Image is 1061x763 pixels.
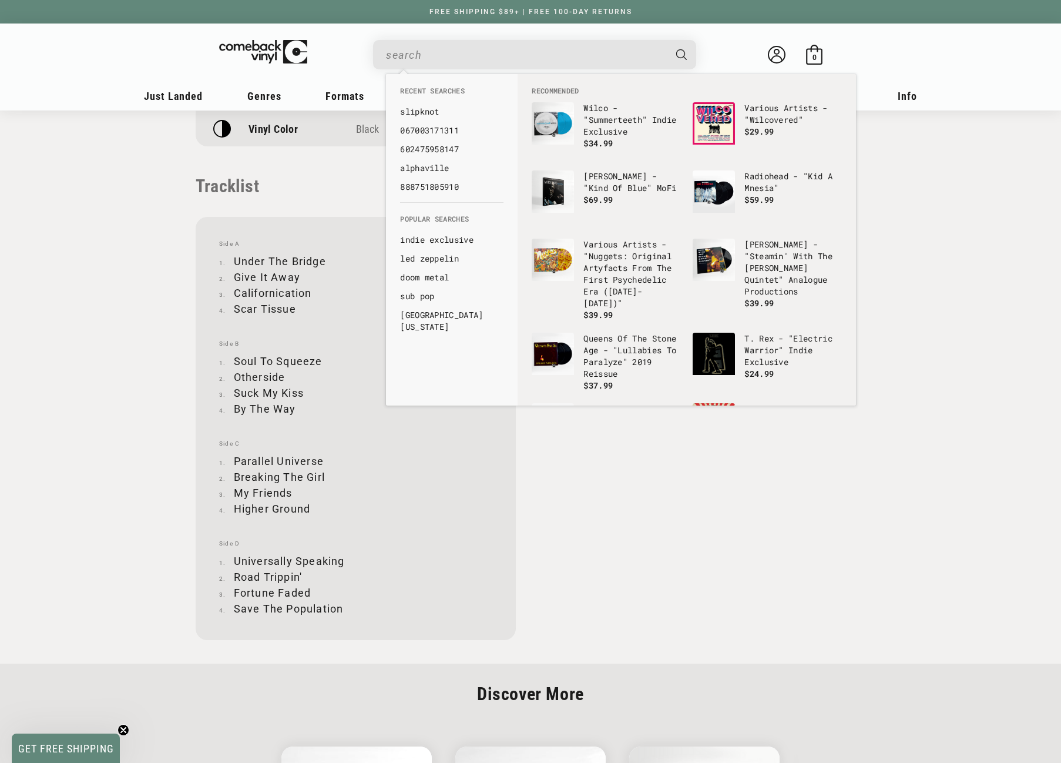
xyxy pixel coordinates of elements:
img: Queens Of The Stone Age - "Lullabies To Paralyze" 2019 Reissue [532,333,574,375]
p: Queens Of The Stone Age - "Lullabies To Paralyze" 2019 Reissue [583,333,681,380]
li: Californication [219,285,492,301]
span: $29.99 [744,126,774,137]
a: Various Artists - "Nuggets: Original Artyfacts From The First Psychedelic Era (1965-1968)" Variou... [532,239,681,321]
li: recent_searches: 602475958147 [394,140,509,159]
li: Higher Ground [219,501,492,517]
p: The Beatles - "1" [583,403,681,415]
li: default_products: T. Rex - "Electric Warrior" Indie Exclusive [687,327,848,395]
li: Recommended [526,86,848,96]
li: default_products: Miles Davis - "Steamin' With The Miles Davis Quintet" Analogue Productions [687,233,848,315]
button: Close teaser [117,724,129,736]
p: Incubus - "Light Grenades" Regular [744,403,842,427]
li: default_suggestions: sub pop [394,287,509,306]
div: Search [373,40,696,69]
li: default_products: Radiohead - "Kid A Mnesia" [687,165,848,233]
a: Various Artists - "Wilcovered" Various Artists - "Wilcovered" $29.99 [693,102,842,159]
p: Tracklist [196,176,516,196]
span: Side D [219,540,492,547]
span: 0 [812,53,817,62]
p: Various Artists - "Nuggets: Original Artyfacts From The First Psychedelic Era ([DATE]-[DATE])" [583,239,681,309]
span: GET FREE SHIPPING [18,742,114,755]
a: FREE SHIPPING $89+ | FREE 100-DAY RETURNS [418,8,644,16]
div: Popular Searches [386,202,518,342]
li: default_suggestions: hotel california [394,306,509,336]
a: T. Rex - "Electric Warrior" Indie Exclusive T. Rex - "Electric Warrior" Indie Exclusive $24.99 [693,333,842,389]
a: indie exclusive [400,234,503,246]
img: The Beatles - "1" [532,403,574,446]
span: Genres [247,90,281,102]
div: Recent Searches [386,74,518,202]
p: T. Rex - "Electric Warrior" Indie Exclusive [744,333,842,368]
img: Miles Davis - "Kind Of Blue" MoFi [532,170,574,213]
p: Wilco - "Summerteeth" Indie Exclusive [583,102,681,138]
li: default_suggestions: doom metal [394,268,509,287]
a: led zeppelin [400,253,503,265]
span: Side C [219,440,492,447]
span: $34.99 [583,138,613,149]
input: When autocomplete results are available use up and down arrows to review and enter to select [386,43,664,67]
li: Popular Searches [394,214,509,230]
span: Info [898,90,917,102]
a: Radiohead - "Kid A Mnesia" Radiohead - "Kid A Mnesia" $59.99 [693,170,842,227]
img: Wilco - "Summerteeth" Indie Exclusive [532,102,574,145]
p: Radiohead - "Kid A Mnesia" [744,170,842,194]
li: default_suggestions: led zeppelin [394,249,509,268]
a: Wilco - "Summerteeth" Indie Exclusive Wilco - "Summerteeth" Indie Exclusive $34.99 [532,102,681,159]
li: Breaking The Girl [219,469,492,485]
a: 067003171311 [400,125,503,136]
a: The Beatles - "1" The Beatles - "1" [532,403,681,460]
li: Road Trippin' [219,569,492,585]
img: Incubus - "Light Grenades" Regular [693,403,735,446]
li: Suck My Kiss [219,385,492,401]
li: Scar Tissue [219,301,492,317]
p: Various Artists - "Wilcovered" [744,102,842,126]
a: 602475958147 [400,143,503,155]
a: alphaville [400,162,503,174]
a: sub pop [400,290,503,302]
span: Side B [219,340,492,347]
span: Side A [219,240,492,247]
span: $39.99 [583,309,613,320]
li: recent_searches: slipknot [394,102,509,121]
li: default_products: The Beatles - "1" [526,397,687,466]
a: slipknot [400,106,503,118]
li: Fortune Faded [219,585,492,601]
img: Various Artists - "Wilcovered" [693,102,735,145]
li: default_products: Queens Of The Stone Age - "Lullabies To Paralyze" 2019 Reissue [526,327,687,397]
img: T. Rex - "Electric Warrior" Indie Exclusive [693,333,735,375]
li: Give It Away [219,269,492,285]
li: recent_searches: alphaville [394,159,509,178]
li: Soul To Squeeze [219,353,492,369]
a: Incubus - "Light Grenades" Regular Incubus - "Light Grenades" Regular [693,403,842,460]
li: default_suggestions: indie exclusive [394,230,509,249]
li: recent_searches: 888751805910 [394,178,509,196]
li: recent_searches: 067003171311 [394,121,509,140]
a: Queens Of The Stone Age - "Lullabies To Paralyze" 2019 Reissue Queens Of The Stone Age - "Lullabi... [532,333,681,391]
div: Recommended [518,74,856,406]
li: Otherside [219,369,492,385]
div: GET FREE SHIPPINGClose teaser [12,734,120,763]
a: Miles Davis - "Steamin' With The Miles Davis Quintet" Analogue Productions [PERSON_NAME] - "Steam... [693,239,842,309]
img: Various Artists - "Nuggets: Original Artyfacts From The First Psychedelic Era (1965-1968)" [532,239,574,281]
span: $37.99 [583,380,613,391]
p: [PERSON_NAME] - "Steamin' With The [PERSON_NAME] Quintet" Analogue Productions [744,239,842,297]
a: Miles Davis - "Kind Of Blue" MoFi [PERSON_NAME] - "Kind Of Blue" MoFi $69.99 [532,170,681,227]
li: default_products: Incubus - "Light Grenades" Regular [687,397,848,466]
li: Parallel Universe [219,453,492,469]
li: default_products: Various Artists - "Nuggets: Original Artyfacts From The First Psychedelic Era (... [526,233,687,327]
li: default_products: Miles Davis - "Kind Of Blue" MoFi [526,165,687,233]
li: Universally Speaking [219,553,492,569]
a: [GEOGRAPHIC_DATA][US_STATE] [400,309,503,333]
span: $59.99 [744,194,774,205]
li: By The Way [219,401,492,417]
button: Search [666,40,698,69]
li: Recent Searches [394,86,509,102]
a: 888751805910 [400,181,503,193]
li: default_products: Wilco - "Summerteeth" Indie Exclusive [526,96,687,165]
span: Black [356,123,380,135]
img: Radiohead - "Kid A Mnesia" [693,170,735,213]
a: doom metal [400,272,503,283]
li: My Friends [219,485,492,501]
li: Under The Bridge [219,253,492,269]
span: Just Landed [144,90,203,102]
